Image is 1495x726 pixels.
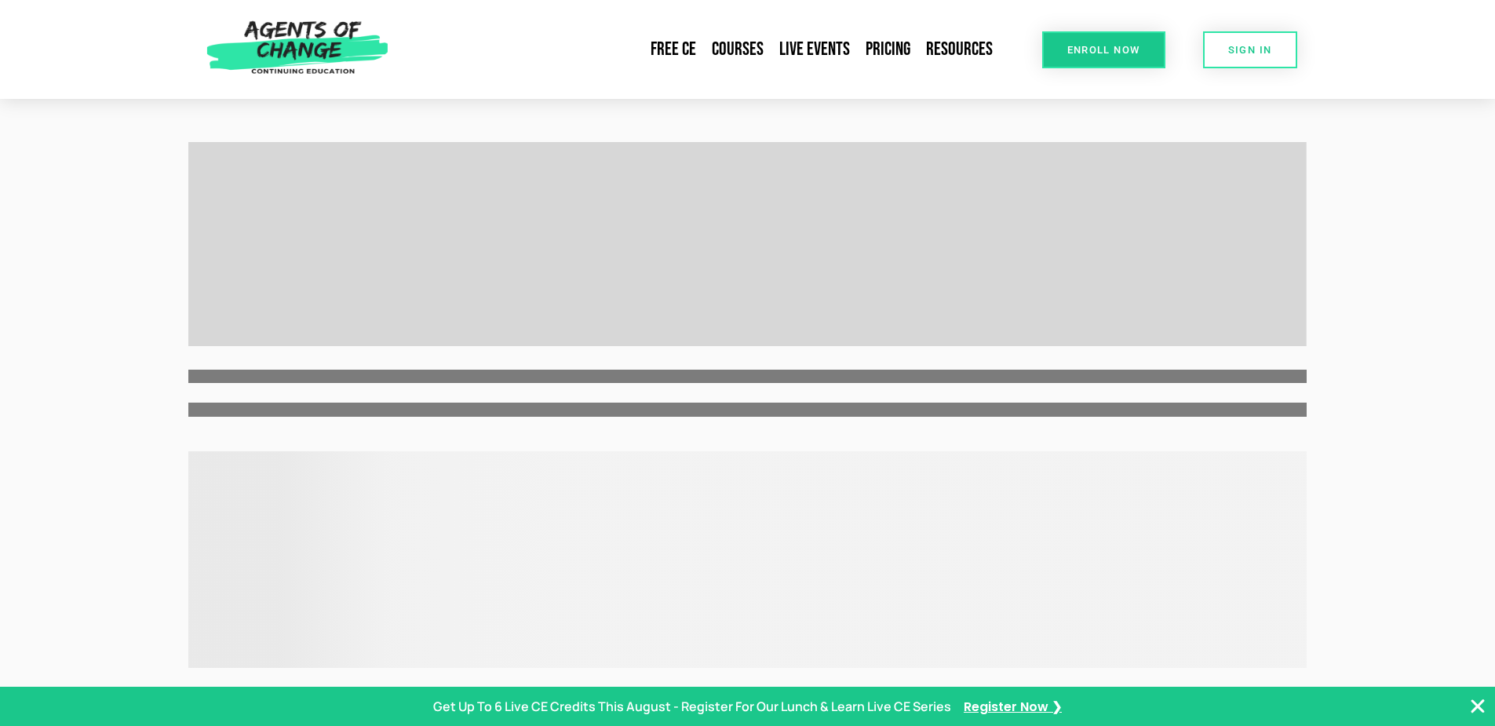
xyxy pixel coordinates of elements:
[643,31,704,67] a: Free CE
[964,697,1062,717] a: Register Now ❯
[1067,45,1140,55] span: Enroll Now
[433,697,951,716] p: Get Up To 6 Live CE Credits This August - Register For Our Lunch & Learn Live CE Series
[1468,697,1487,716] button: Close Banner
[1228,45,1272,55] span: SIGN IN
[1203,31,1297,68] a: SIGN IN
[918,31,1001,67] a: Resources
[188,451,1307,668] div: .
[858,31,918,67] a: Pricing
[771,31,858,67] a: Live Events
[396,31,1001,67] nav: Menu
[704,31,771,67] a: Courses
[1042,31,1165,68] a: Enroll Now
